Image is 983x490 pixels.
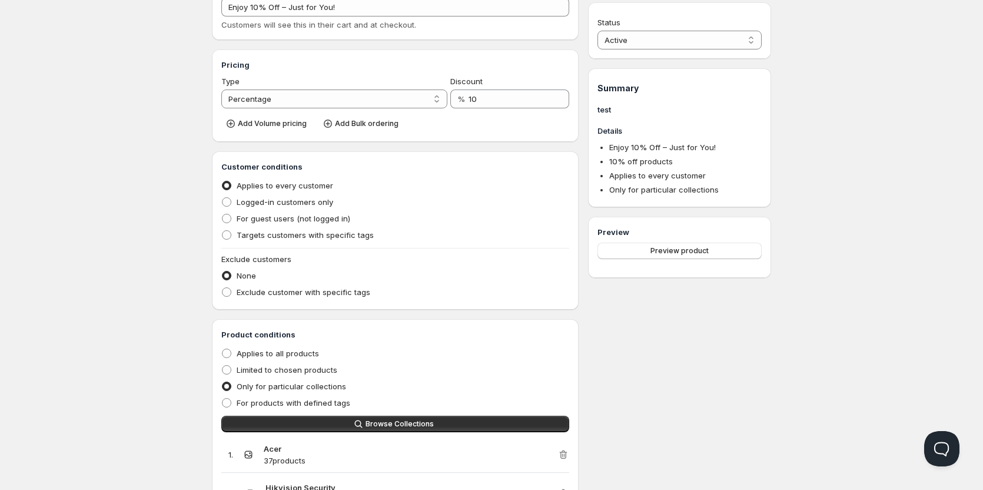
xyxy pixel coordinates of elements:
span: Only for particular collections [237,382,346,391]
button: Add Bulk ordering [318,115,406,132]
button: Add Volume pricing [221,115,314,132]
span: Preview product [650,246,709,256]
h3: Details [597,125,762,137]
span: Add Bulk ordering [335,119,398,128]
h3: test [597,104,762,115]
p: 1 . [228,449,233,461]
span: None [237,271,256,280]
iframe: Help Scout Beacon - Open [924,431,959,466]
span: Only for particular collections [609,185,719,194]
span: Limited to chosen products [237,365,337,375]
span: For guest users (not logged in) [237,214,350,223]
strong: Acer [264,444,281,453]
h1: Summary [597,82,762,94]
span: 10 % off products [609,157,673,166]
button: Browse Collections [221,416,569,432]
h3: Customer conditions [221,161,569,173]
span: Logged-in customers only [237,197,333,207]
span: Discount [450,77,483,86]
span: Add Volume pricing [238,119,307,128]
span: % [457,94,465,104]
span: Applies to every customer [237,181,333,190]
p: 37 products [264,455,557,466]
span: Status [597,18,620,27]
span: Customers will see this in their cart and at checkout. [221,20,416,29]
span: Exclude customers [221,254,291,264]
span: Browse Collections [366,419,434,429]
span: Applies to all products [237,349,319,358]
span: Type [221,77,240,86]
button: Preview product [597,243,762,259]
h3: Product conditions [221,329,569,340]
span: Exclude customer with specific tags [237,287,370,297]
span: Targets customers with specific tags [237,230,374,240]
span: For products with defined tags [237,398,350,408]
h3: Pricing [221,59,569,71]
span: Enjoy 10% Off – Just for You! [609,143,716,152]
span: Applies to every customer [609,171,706,180]
h3: Preview [597,226,762,238]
